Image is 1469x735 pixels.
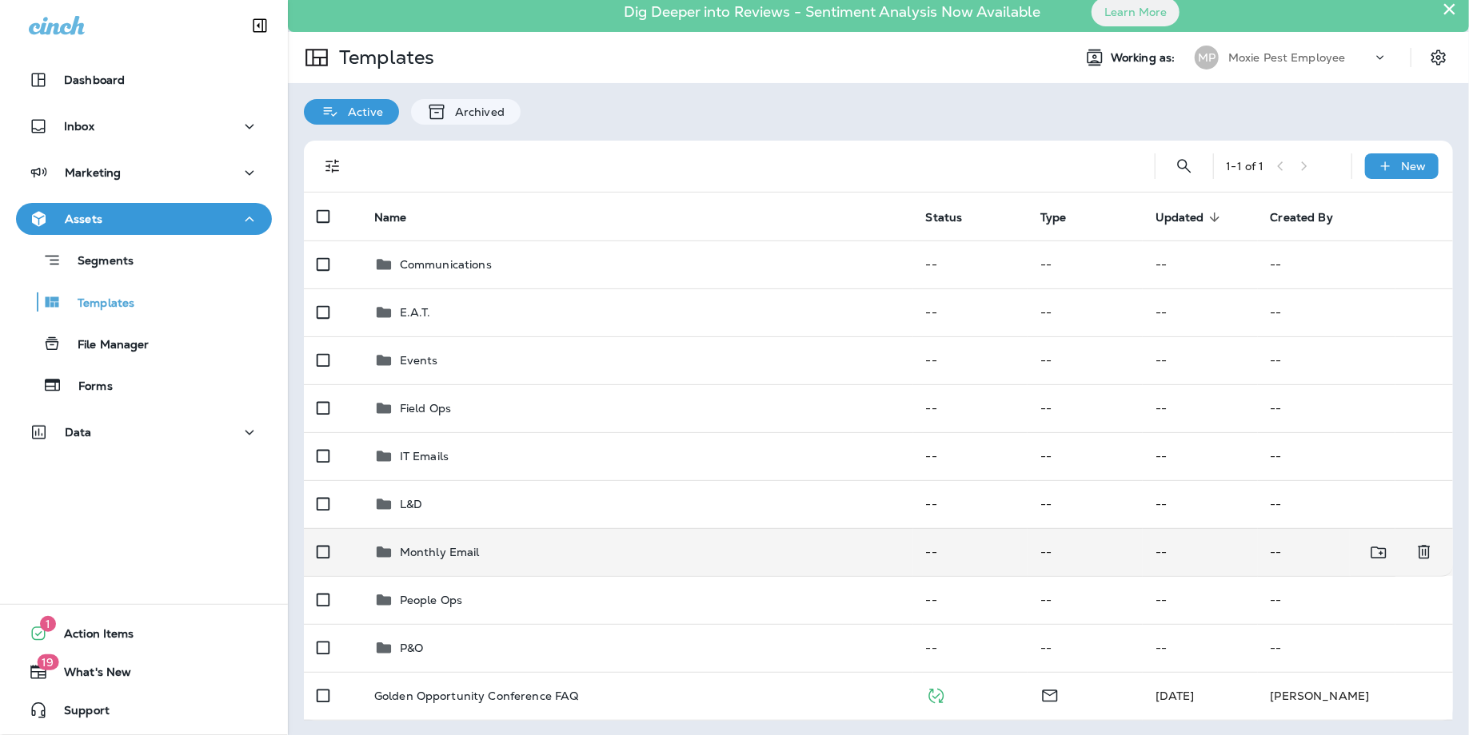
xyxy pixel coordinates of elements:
td: -- [1028,480,1143,528]
td: -- [913,528,1028,576]
td: -- [1028,624,1143,672]
button: Data [16,416,272,448]
button: Filters [317,150,349,182]
span: Updated [1156,211,1204,224]
p: IT Emails [400,450,449,463]
p: Marketing [65,166,121,179]
td: -- [913,432,1028,480]
p: Forms [62,379,113,395]
button: Search Templates [1168,150,1200,182]
button: Marketing [16,157,272,189]
td: -- [1143,528,1258,576]
td: -- [1028,336,1143,384]
td: -- [1143,576,1258,624]
td: -- [913,576,1028,624]
button: Delete [1408,536,1440,569]
span: Support [48,704,110,723]
td: -- [913,384,1028,432]
span: 19 [37,654,58,670]
span: Status [926,211,963,224]
td: -- [1143,384,1258,432]
p: Templates [333,46,434,70]
td: -- [1258,336,1453,384]
span: 1 [40,616,56,632]
p: New [1402,160,1427,173]
p: Dashboard [64,73,125,86]
td: -- [913,240,1028,288]
td: -- [913,624,1028,672]
td: -- [1028,240,1143,288]
td: -- [913,480,1028,528]
td: -- [913,336,1028,384]
button: 19What's New [16,656,272,688]
p: People Ops [400,594,462,606]
button: Support [16,694,272,726]
p: L&D [400,498,422,511]
span: Action Items [48,627,134,646]
span: Karin Comegys [1156,689,1195,703]
td: -- [1143,624,1258,672]
p: Data [65,426,92,439]
button: Segments [16,243,272,277]
td: -- [1143,480,1258,528]
p: P&O [400,642,423,654]
span: Working as: [1111,51,1179,65]
button: Dashboard [16,64,272,96]
p: Golden Opportunity Conference FAQ [374,689,579,702]
td: -- [1258,576,1453,624]
p: Moxie Pest Employee [1228,51,1346,64]
button: Assets [16,203,272,235]
span: Updated [1156,210,1225,224]
span: Created By [1271,211,1333,224]
td: -- [1258,528,1395,576]
span: Status [926,210,984,224]
td: -- [1028,528,1143,576]
p: Events [400,354,438,367]
td: -- [1258,288,1453,336]
td: -- [1143,288,1258,336]
span: Type [1040,211,1067,224]
td: -- [1143,432,1258,480]
button: Move to folder [1363,536,1395,569]
button: 1Action Items [16,618,272,650]
p: Active [340,105,383,118]
p: Monthly Email [400,546,480,558]
p: Templates [62,296,134,312]
span: What's New [48,665,131,685]
div: MP [1195,46,1219,70]
td: -- [1028,384,1143,432]
p: E.A.T. [400,306,431,319]
button: Settings [1424,43,1453,72]
p: Field Ops [400,402,451,415]
p: Inbox [64,120,94,133]
button: File Manager [16,327,272,360]
p: Dig Deeper into Reviews - Sentiment Analysis Now Available [577,10,1087,14]
td: -- [1258,480,1453,528]
td: -- [1028,288,1143,336]
td: -- [1143,336,1258,384]
p: File Manager [62,338,150,353]
p: Segments [62,254,134,270]
td: -- [1258,240,1453,288]
span: Type [1040,210,1088,224]
td: -- [1258,624,1453,672]
p: Assets [65,213,102,225]
button: Templates [16,285,272,319]
span: Published [926,687,946,701]
button: Collapse Sidebar [238,10,282,42]
p: Communications [400,258,492,271]
td: -- [1028,576,1143,624]
td: -- [1143,240,1258,288]
p: Archived [447,105,505,118]
span: Name [374,210,428,224]
td: -- [1258,384,1453,432]
div: 1 - 1 of 1 [1227,160,1264,173]
span: Name [374,211,407,224]
span: Email [1040,687,1060,701]
span: Created By [1271,210,1354,224]
td: -- [913,288,1028,336]
td: -- [1258,432,1453,480]
button: Inbox [16,110,272,142]
button: Forms [16,368,272,402]
td: -- [1028,432,1143,480]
